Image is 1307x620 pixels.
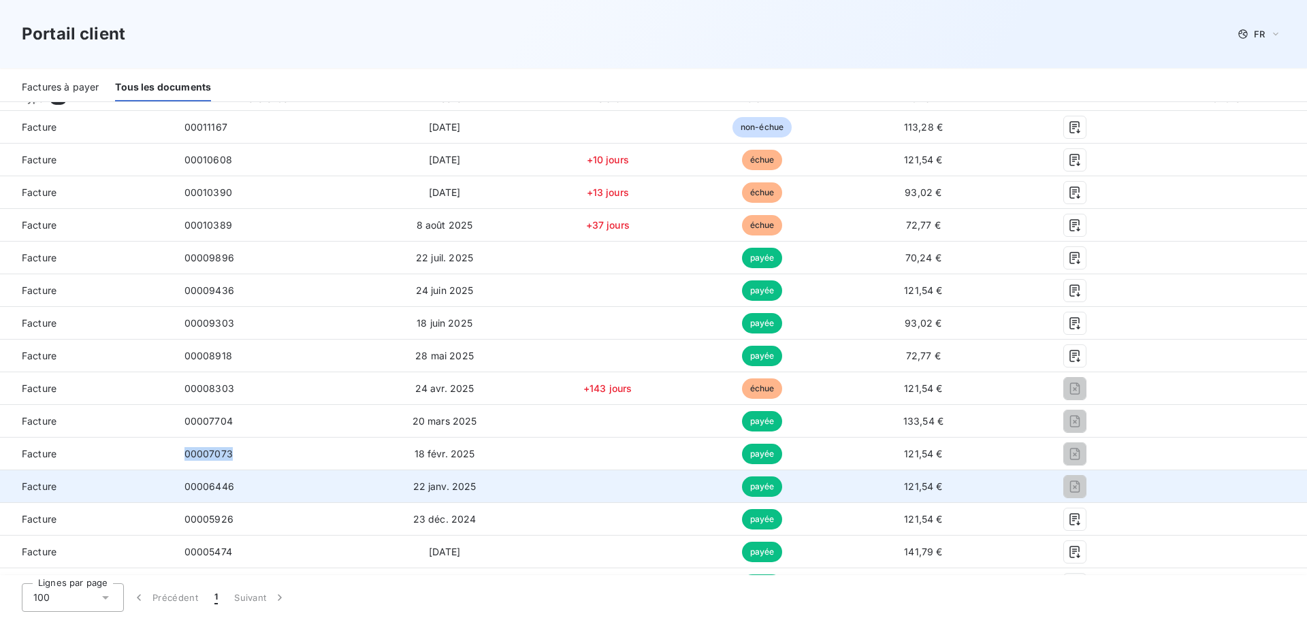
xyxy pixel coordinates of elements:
span: 72,77 € [906,219,941,231]
span: +13 jours [587,186,629,198]
span: 121,54 € [904,448,942,459]
span: payée [742,313,783,333]
span: 141,79 € [904,546,942,557]
span: Facture [11,316,163,330]
span: 00005474 [184,546,232,557]
span: 100 [33,591,50,604]
span: Facture [11,349,163,363]
span: 00010608 [184,154,232,165]
span: 00011167 [184,121,227,133]
span: payée [742,280,783,301]
span: Facture [11,382,163,395]
span: Facture [11,512,163,526]
span: payée [742,411,783,431]
span: 93,02 € [905,317,941,329]
span: +10 jours [587,154,629,165]
span: échue [742,182,783,203]
span: 00010390 [184,186,232,198]
span: payée [742,248,783,268]
button: 1 [206,583,226,612]
span: 00010389 [184,219,232,231]
span: 8 août 2025 [417,219,473,231]
span: 121,54 € [904,513,942,525]
span: 22 juil. 2025 [416,252,473,263]
div: Factures à payer [22,74,99,102]
span: 133,54 € [903,415,943,427]
span: Facture [11,284,163,297]
span: 22 janv. 2025 [413,480,477,492]
span: payée [742,444,783,464]
div: Tous les documents [115,74,211,102]
span: Facture [11,447,163,461]
span: 00009896 [184,252,234,263]
span: 23 déc. 2024 [413,513,477,525]
span: Facture [11,120,163,134]
span: +143 jours [583,382,632,394]
span: Facture [11,545,163,559]
span: Facture [11,480,163,493]
span: 00009303 [184,317,234,329]
span: [DATE] [429,154,461,165]
span: 121,54 € [904,480,942,492]
span: 00006446 [184,480,234,492]
span: échue [742,215,783,235]
span: 28 mai 2025 [415,350,474,361]
span: 121,54 € [904,284,942,296]
span: Facture [11,186,163,199]
h3: Portail client [22,22,125,46]
span: 121,54 € [904,382,942,394]
span: payée [742,476,783,497]
span: [DATE] [429,121,461,133]
span: Facture [11,414,163,428]
span: non-échue [732,117,792,137]
span: 24 avr. 2025 [415,382,474,394]
span: payée [742,346,783,366]
span: Facture [11,153,163,167]
span: payée [742,574,783,595]
span: 20 mars 2025 [413,415,477,427]
span: Facture [11,218,163,232]
span: échue [742,150,783,170]
button: Précédent [124,583,206,612]
span: FR [1254,29,1265,39]
span: 00005926 [184,513,233,525]
span: [DATE] [429,186,461,198]
span: Facture [11,251,163,265]
span: 18 juin 2025 [417,317,472,329]
span: 1 [214,591,218,604]
span: 00007704 [184,415,233,427]
span: 70,24 € [905,252,941,263]
span: 00008303 [184,382,234,394]
span: 72,77 € [906,350,941,361]
span: 121,54 € [904,154,942,165]
span: payée [742,509,783,529]
span: 00008918 [184,350,232,361]
span: échue [742,378,783,399]
span: [DATE] [429,546,461,557]
button: Suivant [226,583,295,612]
span: 93,02 € [905,186,941,198]
span: 113,28 € [904,121,943,133]
span: +37 jours [586,219,630,231]
span: 24 juin 2025 [416,284,474,296]
span: 00007073 [184,448,233,459]
span: 00009436 [184,284,234,296]
span: 18 févr. 2025 [415,448,475,459]
span: payée [742,542,783,562]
